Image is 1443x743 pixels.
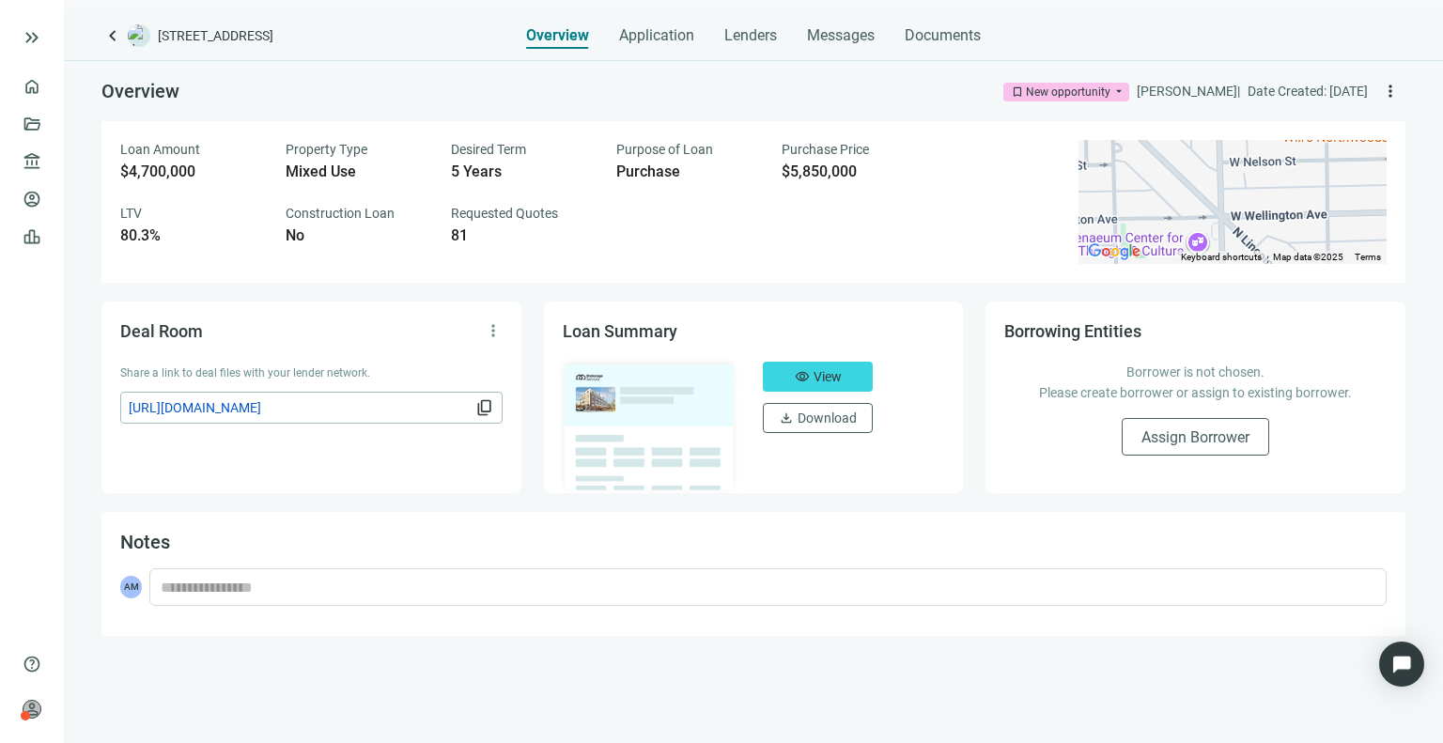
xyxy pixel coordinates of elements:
span: View [814,369,842,384]
div: Purchase [616,163,759,181]
button: more_vert [478,316,508,346]
span: Download [798,410,857,426]
button: more_vert [1375,76,1405,106]
img: deal-logo [128,24,150,47]
span: download [779,410,794,426]
button: visibilityView [763,362,873,392]
span: [URL][DOMAIN_NAME] [129,397,472,418]
span: Construction Loan [286,206,395,221]
span: AM [120,576,142,598]
span: more_vert [1381,82,1400,101]
div: 5 Years [451,163,594,181]
button: Keyboard shortcuts [1181,251,1262,264]
span: Overview [526,26,589,45]
span: person [23,700,41,719]
img: dealOverviewImg [557,356,741,495]
span: LTV [120,206,142,221]
span: Overview [101,80,179,102]
div: Open Intercom Messenger [1379,642,1424,687]
span: Desired Term [451,142,526,157]
span: Borrowing Entities [1004,321,1141,341]
button: Assign Borrower [1122,418,1269,456]
div: Mixed Use [286,163,428,181]
div: 80.3% [120,226,263,245]
span: Notes [120,531,170,553]
a: Terms (opens in new tab) [1355,252,1381,262]
button: downloadDownload [763,403,873,433]
div: $5,850,000 [782,163,924,181]
span: Purpose of Loan [616,142,713,157]
span: Documents [905,26,981,45]
span: Assign Borrower [1141,428,1249,446]
span: Deal Room [120,321,203,341]
button: keyboard_double_arrow_right [21,26,43,49]
span: Requested Quotes [451,206,558,221]
span: Lenders [724,26,777,45]
span: Loan Summary [563,321,677,341]
span: bookmark [1011,85,1024,99]
span: visibility [795,369,810,384]
div: [PERSON_NAME] | [1137,81,1240,101]
span: [STREET_ADDRESS] [158,26,273,45]
p: Please create borrower or assign to existing borrower. [1023,382,1368,403]
p: Borrower is not chosen. [1023,362,1368,382]
span: Messages [807,26,875,44]
span: help [23,655,41,673]
span: more_vert [484,321,503,340]
a: Open this area in Google Maps (opens a new window) [1083,240,1145,264]
span: Loan Amount [120,142,200,157]
div: Date Created: [DATE] [1248,81,1368,101]
span: Property Type [286,142,367,157]
span: Share a link to deal files with your lender network. [120,366,370,379]
div: $4,700,000 [120,163,263,181]
div: New opportunity [1026,83,1110,101]
img: Google [1083,240,1145,264]
div: 81 [451,226,594,245]
span: Application [619,26,694,45]
span: Purchase Price [782,142,869,157]
span: account_balance [23,152,36,171]
span: Map data ©2025 [1273,252,1343,262]
div: No [286,226,428,245]
a: keyboard_arrow_left [101,24,124,47]
span: content_copy [475,398,494,417]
